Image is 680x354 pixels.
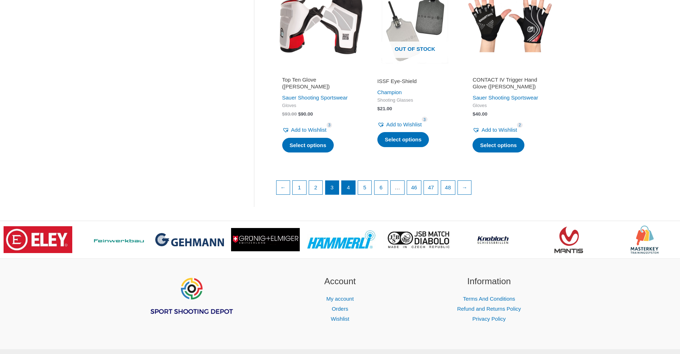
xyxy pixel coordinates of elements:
bdi: 93.00 [282,111,297,117]
a: Page 46 [407,181,421,194]
a: Champion [377,89,402,95]
aside: Footer Widget 3 [424,275,555,324]
a: → [458,181,471,194]
aside: Footer Widget 1 [126,275,257,333]
bdi: 40.00 [473,111,487,117]
a: Top Ten Glove ([PERSON_NAME]) [282,76,357,93]
span: $ [377,106,380,111]
a: Add to Wishlist [282,125,327,135]
span: Add to Wishlist [291,127,327,133]
h2: Top Ten Glove ([PERSON_NAME]) [282,76,357,90]
a: My account [326,296,354,302]
a: Page 5 [358,181,372,194]
span: $ [282,111,285,117]
h2: Account [274,275,406,288]
a: Refund and Returns Policy [457,306,521,312]
bdi: 21.00 [377,106,392,111]
span: Shooting Glasses [377,97,452,103]
span: Add to Wishlist [481,127,517,133]
span: Out of stock [376,42,454,58]
span: … [391,181,404,194]
a: Page 48 [441,181,455,194]
a: Add to Wishlist [377,120,422,130]
a: Page 1 [293,181,306,194]
span: Gloves [282,103,357,109]
a: Page 6 [375,181,388,194]
a: Page 47 [424,181,438,194]
span: $ [473,111,475,117]
a: Sauer Shooting Sportswear [473,94,538,101]
iframe: Customer reviews powered by Trustpilot [282,68,357,76]
span: Add to Wishlist [386,121,422,127]
nav: Account [274,294,406,324]
a: Wishlist [331,316,349,322]
h2: ISSF Eye-Shield [377,78,452,85]
img: brand logo [4,226,72,253]
a: Page 4 [342,181,355,194]
h2: CONTACT IV Trigger Hand Glove ([PERSON_NAME]) [473,76,548,90]
nav: Product Pagination [276,180,554,198]
a: Page 2 [309,181,323,194]
a: Privacy Policy [472,316,505,322]
aside: Footer Widget 2 [274,275,406,324]
a: ISSF Eye-Shield [377,78,452,87]
span: $ [298,111,301,117]
a: Orders [332,306,348,312]
a: ← [277,181,290,194]
a: Add to Wishlist [473,125,517,135]
a: Select options for “ISSF Eye-Shield” [377,132,429,147]
iframe: Customer reviews powered by Trustpilot [377,68,452,76]
iframe: Customer reviews powered by Trustpilot [473,68,548,76]
a: Terms And Conditions [463,296,515,302]
bdi: 90.00 [298,111,313,117]
a: CONTACT IV Trigger Hand Glove ([PERSON_NAME]) [473,76,548,93]
span: 3 [327,122,332,128]
h2: Information [424,275,555,288]
nav: Information [424,294,555,324]
span: Page 3 [326,181,339,194]
a: Sauer Shooting Sportswear [282,94,348,101]
a: Select options for “Top Ten Glove (SAUER)” [282,138,334,153]
span: Gloves [473,103,548,109]
span: 2 [517,122,523,128]
span: 3 [422,117,427,122]
a: Select options for “CONTACT IV Trigger Hand Glove (SAUER)” [473,138,524,153]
